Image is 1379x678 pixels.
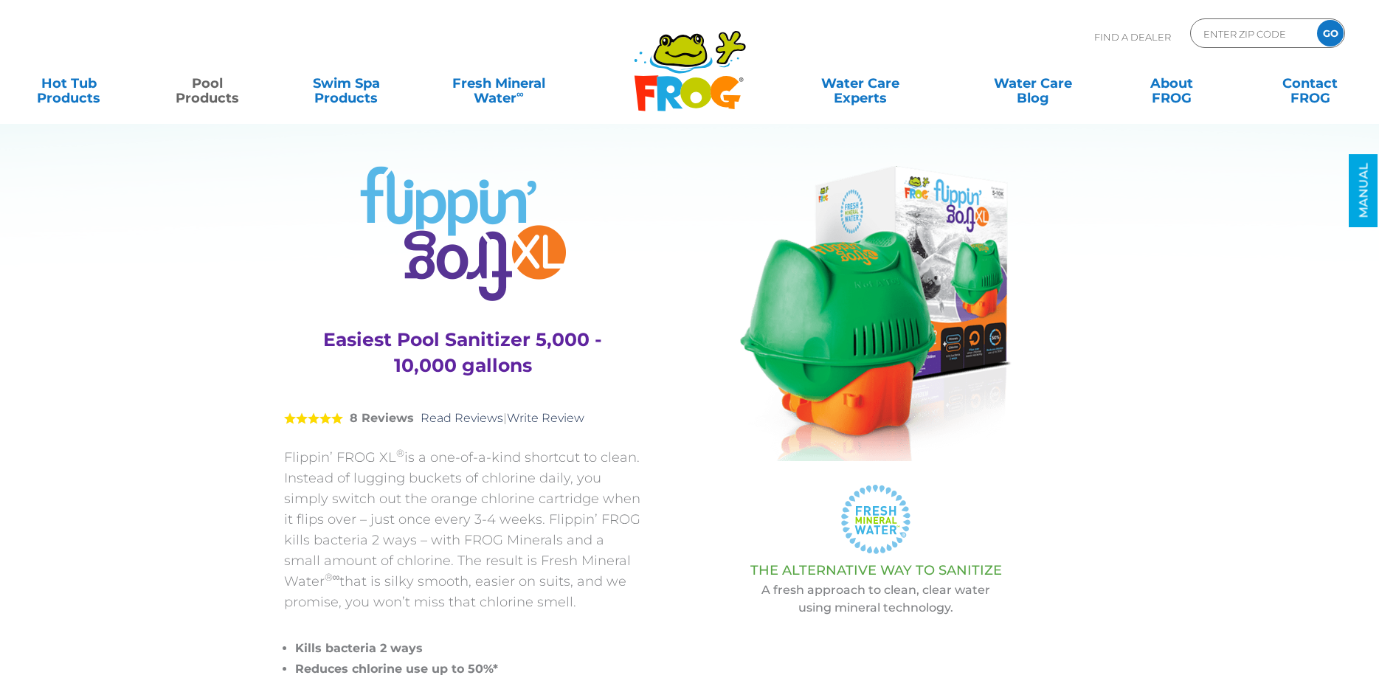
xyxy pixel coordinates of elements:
[153,69,261,98] a: PoolProducts
[325,571,340,583] sup: ®∞
[516,88,524,100] sup: ∞
[1257,69,1364,98] a: ContactFROG
[350,411,414,425] strong: 8 Reviews
[360,166,566,301] img: Product Logo
[284,447,642,612] p: Flippin’ FROG XL is a one-of-a-kind shortcut to clean. Instead of lugging buckets of chlorine dai...
[1118,69,1226,98] a: AboutFROG
[421,411,503,425] a: Read Reviews
[431,69,566,98] a: Fresh MineralWater∞
[1202,23,1302,44] input: Zip Code Form
[978,69,1086,98] a: Water CareBlog
[1349,154,1378,227] a: MANUAL
[295,638,642,659] li: Kills bacteria 2 ways
[1317,20,1344,46] input: GO
[15,69,122,98] a: Hot TubProducts
[507,411,584,425] a: Write Review
[773,69,948,98] a: Water CareExperts
[396,447,404,459] sup: ®
[679,563,1074,578] h3: THE ALTERNATIVE WAY TO SANITIZE
[284,390,642,447] div: |
[303,327,623,378] h3: Easiest Pool Sanitizer 5,000 - 10,000 gallons
[284,412,343,424] span: 5
[1094,18,1171,55] p: Find A Dealer
[292,69,400,98] a: Swim SpaProducts
[679,581,1074,617] p: A fresh approach to clean, clear water using mineral technology.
